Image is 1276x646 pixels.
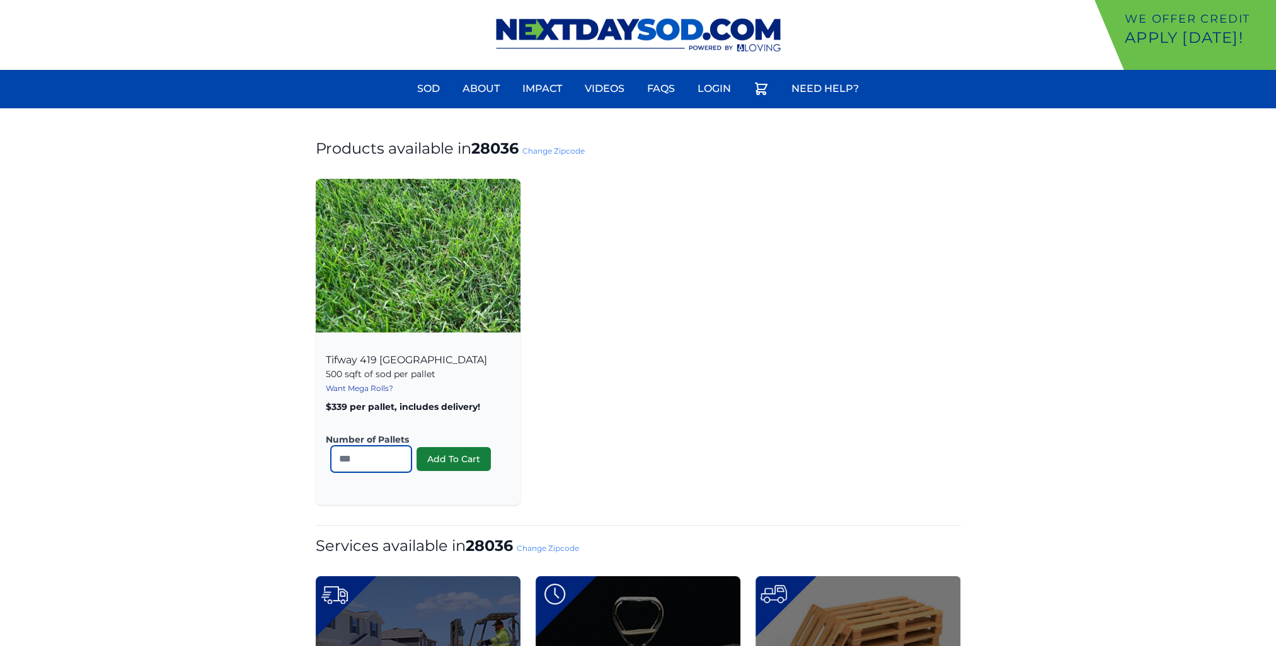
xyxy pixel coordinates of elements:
[316,340,520,505] div: Tifway 419 [GEOGRAPHIC_DATA]
[517,543,579,553] a: Change Zipcode
[1125,28,1271,48] p: Apply [DATE]!
[326,368,510,380] p: 500 sqft of sod per pallet
[640,74,682,104] a: FAQs
[522,146,585,156] a: Change Zipcode
[515,74,570,104] a: Impact
[417,447,491,471] button: Add To Cart
[690,74,739,104] a: Login
[1125,10,1271,28] p: We offer Credit
[326,400,510,413] p: $339 per pallet, includes delivery!
[326,433,500,446] label: Number of Pallets
[784,74,866,104] a: Need Help?
[326,383,393,393] a: Want Mega Rolls?
[577,74,632,104] a: Videos
[455,74,507,104] a: About
[316,536,961,556] h1: Services available in
[471,139,519,157] strong: 28036
[316,139,961,159] h1: Products available in
[466,536,513,555] strong: 28036
[410,74,447,104] a: Sod
[316,179,520,332] img: Tifway 419 Bermuda Product Image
